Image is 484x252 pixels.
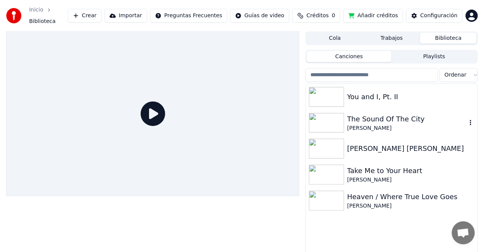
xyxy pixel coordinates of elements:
button: Configuración [406,9,463,23]
button: Créditos0 [292,9,340,23]
img: youka [6,8,21,23]
div: Take Me to Your Heart [347,165,474,176]
div: [PERSON_NAME] [347,202,474,210]
button: Añadir créditos [343,9,403,23]
a: Chat abierto [452,221,475,244]
button: Cola [307,33,363,44]
button: Preguntas Frecuentes [150,9,227,23]
span: 0 [332,12,335,20]
div: [PERSON_NAME] [347,124,467,132]
div: You and I, Pt. II [347,92,474,102]
div: Heaven / Where True Love Goes [347,191,474,202]
a: Inicio [29,6,43,14]
button: Biblioteca [420,33,477,44]
button: Importar [105,9,147,23]
span: Créditos [307,12,329,20]
button: Playlists [392,51,477,62]
span: Ordenar [445,71,466,79]
nav: breadcrumb [29,6,68,25]
button: Canciones [307,51,392,62]
div: The Sound Of The City [347,114,467,124]
button: Trabajos [363,33,420,44]
button: Guías de video [230,9,289,23]
div: [PERSON_NAME] [347,176,474,184]
span: Biblioteca [29,18,56,25]
div: Configuración [420,12,458,20]
div: [PERSON_NAME] [PERSON_NAME] [347,143,474,154]
button: Crear [68,9,102,23]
